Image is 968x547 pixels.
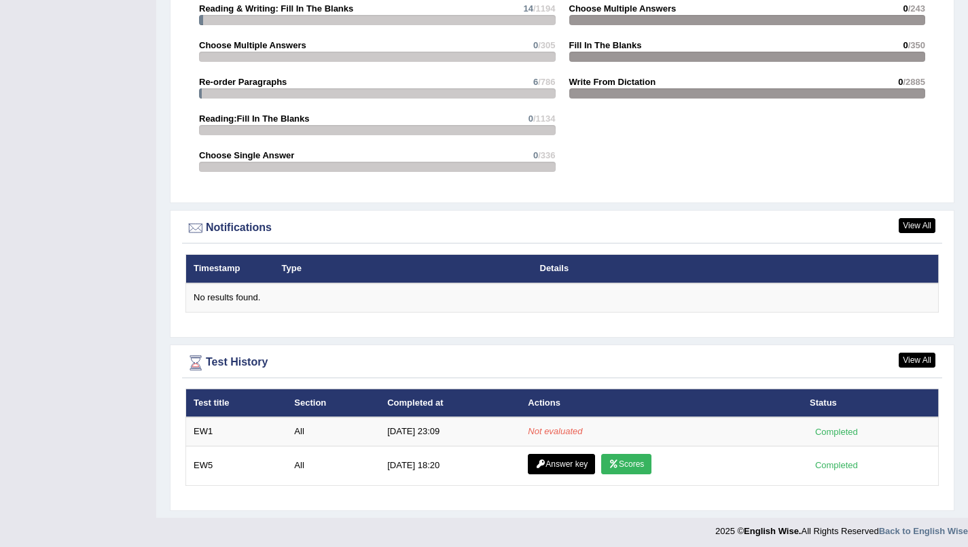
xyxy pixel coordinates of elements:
strong: Re-order Paragraphs [199,77,287,87]
span: 0 [898,77,903,87]
strong: Fill In The Blanks [569,40,642,50]
span: /1134 [533,113,556,124]
div: Completed [810,425,863,439]
span: 0 [528,113,533,124]
strong: Choose Multiple Answers [199,40,306,50]
td: All [287,417,380,446]
strong: Choose Single Answer [199,150,294,160]
strong: Reading:Fill In The Blanks [199,113,310,124]
em: Not evaluated [528,426,582,436]
th: Actions [520,389,802,417]
strong: English Wise. [744,526,801,536]
strong: Write From Dictation [569,77,656,87]
span: /350 [908,40,925,50]
div: No results found. [194,292,931,304]
span: 0 [903,3,908,14]
div: Notifications [185,218,939,239]
th: Type [274,255,533,283]
div: Completed [810,458,863,472]
a: Answer key [528,454,595,474]
th: Status [802,389,938,417]
strong: Choose Multiple Answers [569,3,677,14]
td: EW1 [186,417,287,446]
span: /243 [908,3,925,14]
th: Section [287,389,380,417]
a: View All [899,218,935,233]
span: 6 [533,77,538,87]
span: /786 [538,77,555,87]
th: Test title [186,389,287,417]
td: All [287,446,380,485]
span: 14 [523,3,533,14]
strong: Reading & Writing: Fill In The Blanks [199,3,353,14]
th: Timestamp [186,255,274,283]
span: /2885 [903,77,925,87]
a: Scores [601,454,651,474]
span: 0 [903,40,908,50]
span: /305 [538,40,555,50]
span: /336 [538,150,555,160]
div: 2025 © All Rights Reserved [715,518,968,537]
a: View All [899,353,935,368]
th: Completed at [380,389,520,417]
th: Details [533,255,857,283]
td: EW5 [186,446,287,485]
span: /1194 [533,3,556,14]
span: 0 [533,40,538,50]
span: 0 [533,150,538,160]
a: Back to English Wise [879,526,968,536]
div: Test History [185,353,939,373]
td: [DATE] 18:20 [380,446,520,485]
td: [DATE] 23:09 [380,417,520,446]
